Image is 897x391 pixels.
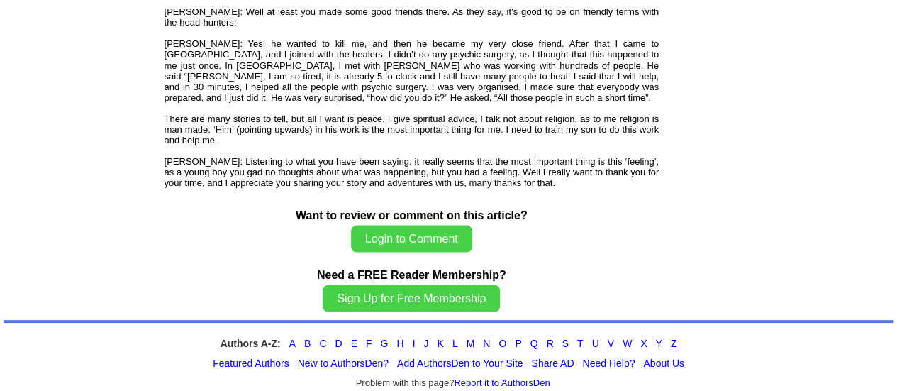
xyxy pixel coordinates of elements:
[623,337,632,348] a: W
[498,337,506,348] a: O
[656,337,662,348] a: Y
[467,337,475,348] a: M
[356,377,550,388] font: Problem with this page?
[213,357,289,368] a: Featured Authors
[335,337,342,348] a: D
[323,292,500,304] a: Sign Up for Free Membership
[221,337,281,348] strong: Authors A-Z:
[454,377,550,387] a: Report it to AuthorsDen
[323,285,500,312] button: Sign Up for Free Membership
[366,337,372,348] a: F
[437,337,443,348] a: K
[608,337,614,348] a: V
[423,337,428,348] a: J
[483,337,490,348] a: N
[530,337,538,348] a: Q
[531,357,574,368] a: Share AD
[380,337,388,348] a: G
[591,337,598,348] a: U
[396,337,403,348] a: H
[397,357,523,368] a: Add AuthorsDen to Your Site
[562,337,569,348] a: S
[289,337,296,348] a: A
[351,225,472,252] button: Login to Comment
[319,337,326,348] a: C
[546,337,553,348] a: R
[304,337,311,348] a: B
[296,209,528,221] b: Want to review or comment on this article?
[582,357,635,368] a: Need Help?
[412,337,415,348] a: I
[452,337,458,348] a: L
[640,337,647,348] a: X
[671,337,677,348] a: Z
[351,337,357,348] a: E
[298,357,389,368] a: New to AuthorsDen?
[317,268,506,280] b: Need a FREE Reader Membership?
[643,357,684,368] a: About Us
[515,337,521,348] a: P
[577,337,584,348] a: T
[351,232,472,244] a: Login to Comment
